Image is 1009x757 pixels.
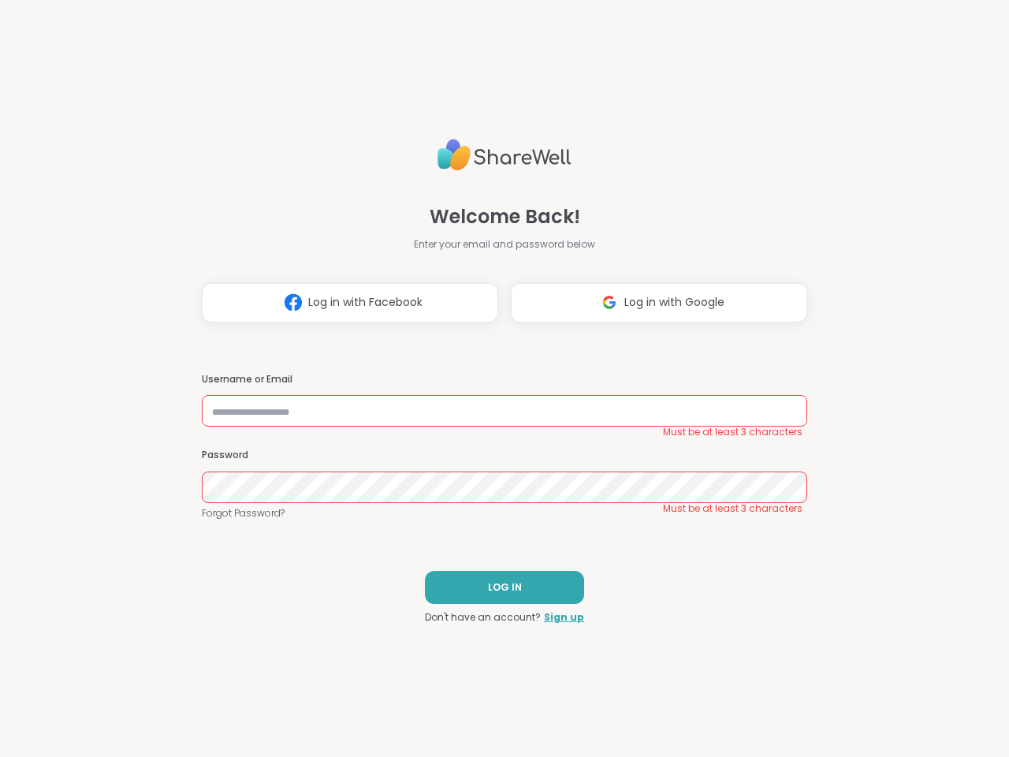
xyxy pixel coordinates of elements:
img: ShareWell Logo [437,132,572,177]
button: LOG IN [425,571,584,604]
span: Log in with Facebook [308,294,423,311]
span: Must be at least 3 characters [663,426,802,438]
a: Sign up [544,610,584,625]
span: Log in with Google [624,294,724,311]
span: LOG IN [488,580,522,595]
button: Log in with Google [511,283,807,323]
span: Don't have an account? [425,610,541,625]
img: ShareWell Logomark [278,288,308,317]
img: ShareWell Logomark [594,288,624,317]
a: Forgot Password? [202,506,807,520]
button: Log in with Facebook [202,283,498,323]
span: Enter your email and password below [414,237,595,252]
h3: Password [202,449,807,462]
h3: Username or Email [202,373,807,386]
span: Must be at least 3 characters [663,502,802,515]
span: Welcome Back! [430,203,580,231]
